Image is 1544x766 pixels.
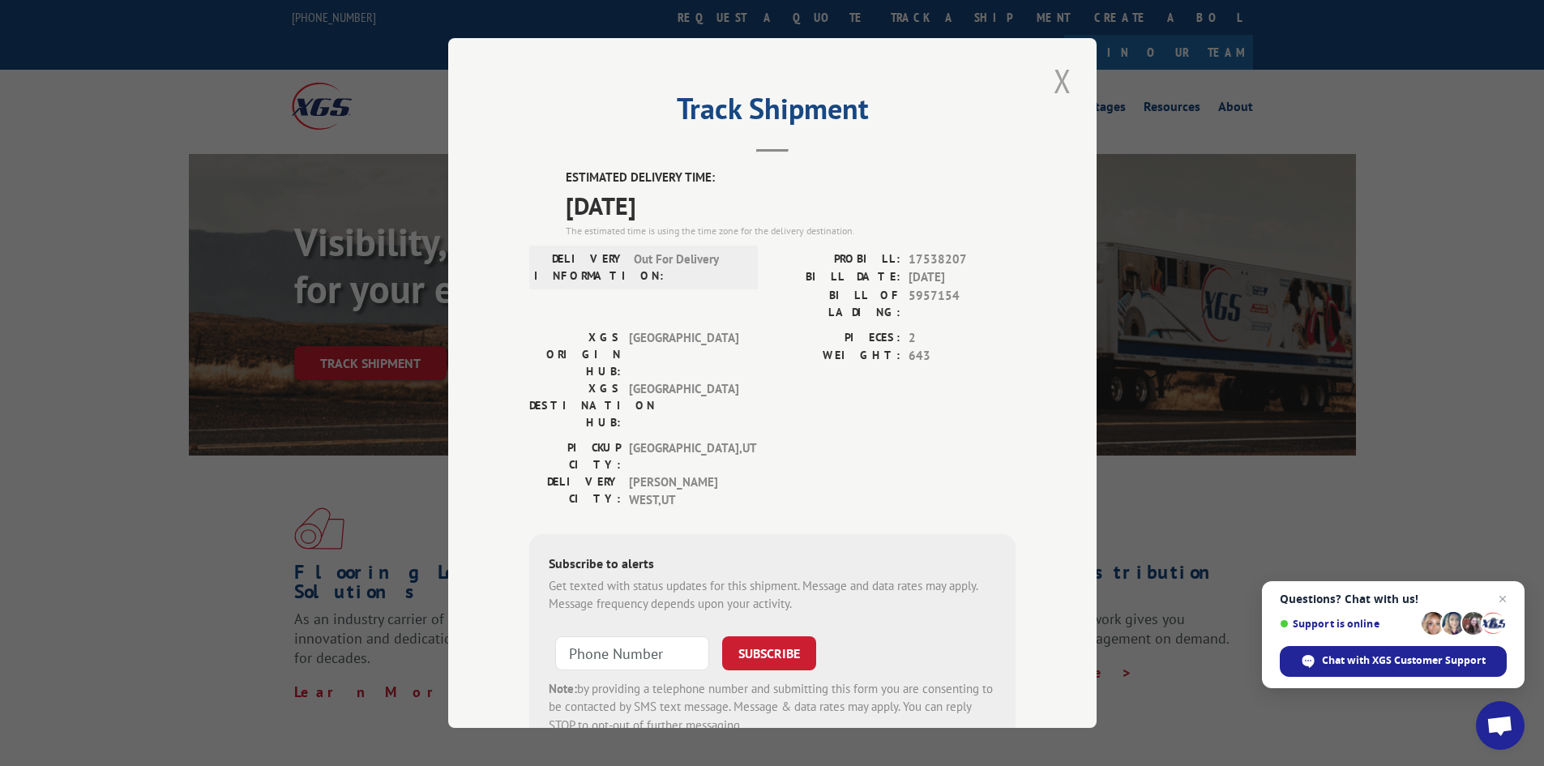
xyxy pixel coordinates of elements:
[529,439,621,473] label: PICKUP CITY:
[566,187,1016,224] span: [DATE]
[549,680,996,735] div: by providing a telephone number and submitting this form you are consenting to be contacted by SM...
[772,347,900,366] label: WEIGHT:
[909,268,1016,287] span: [DATE]
[1476,701,1525,750] a: Open chat
[549,681,577,696] strong: Note:
[529,473,621,510] label: DELIVERY CITY:
[529,329,621,380] label: XGS ORIGIN HUB:
[629,329,738,380] span: [GEOGRAPHIC_DATA]
[1322,653,1486,668] span: Chat with XGS Customer Support
[566,169,1016,187] label: ESTIMATED DELIVERY TIME:
[772,329,900,348] label: PIECES:
[629,380,738,431] span: [GEOGRAPHIC_DATA]
[549,577,996,614] div: Get texted with status updates for this shipment. Message and data rates may apply. Message frequ...
[629,439,738,473] span: [GEOGRAPHIC_DATA] , UT
[549,554,996,577] div: Subscribe to alerts
[909,287,1016,321] span: 5957154
[629,473,738,510] span: [PERSON_NAME] WEST , UT
[555,636,709,670] input: Phone Number
[529,380,621,431] label: XGS DESTINATION HUB:
[772,250,900,269] label: PROBILL:
[529,97,1016,128] h2: Track Shipment
[909,329,1016,348] span: 2
[634,250,743,285] span: Out For Delivery
[772,287,900,321] label: BILL OF LADING:
[909,347,1016,366] span: 643
[1049,58,1076,103] button: Close modal
[722,636,816,670] button: SUBSCRIBE
[772,268,900,287] label: BILL DATE:
[1280,618,1416,630] span: Support is online
[534,250,626,285] label: DELIVERY INFORMATION:
[1280,593,1507,606] span: Questions? Chat with us!
[1280,646,1507,677] span: Chat with XGS Customer Support
[566,224,1016,238] div: The estimated time is using the time zone for the delivery destination.
[909,250,1016,269] span: 17538207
